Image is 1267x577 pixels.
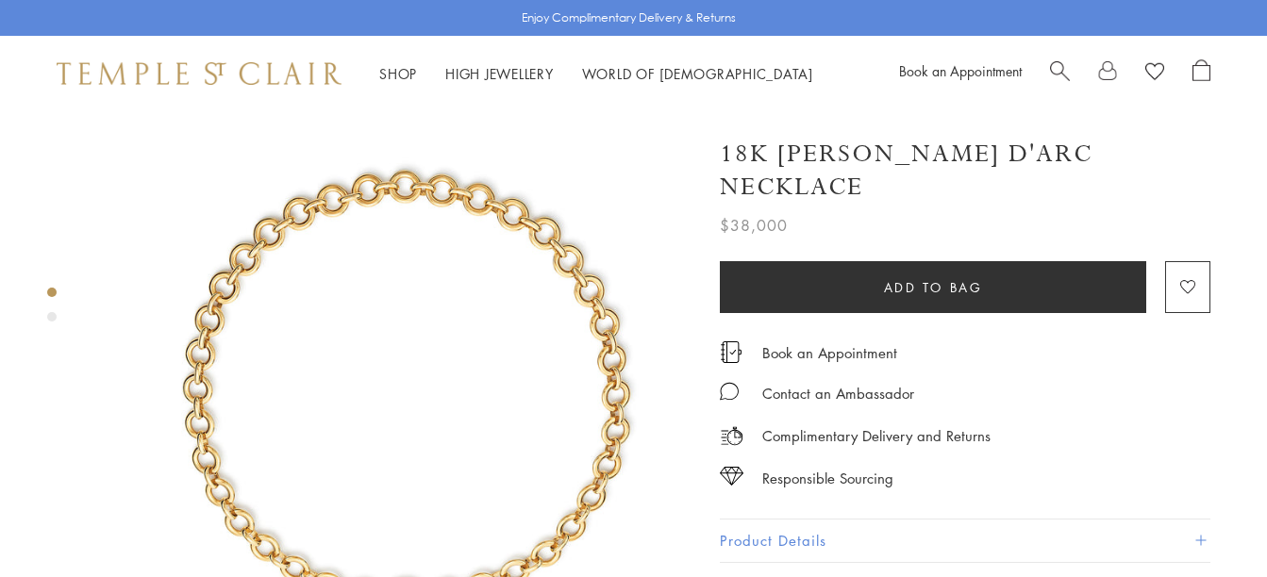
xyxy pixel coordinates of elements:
[899,61,1022,80] a: Book an Appointment
[379,64,417,83] a: ShopShop
[582,64,813,83] a: World of [DEMOGRAPHIC_DATA]World of [DEMOGRAPHIC_DATA]
[47,283,57,337] div: Product gallery navigation
[762,424,991,448] p: Complimentary Delivery and Returns
[762,382,914,405] div: Contact an Ambassador
[379,62,813,86] nav: Main navigation
[720,213,788,238] span: $38,000
[720,341,742,363] img: icon_appointment.svg
[57,62,342,85] img: Temple St. Clair
[720,138,1210,204] h1: 18K [PERSON_NAME] d'Arc Necklace
[720,424,743,448] img: icon_delivery.svg
[1173,488,1248,558] iframe: Gorgias live chat messenger
[445,64,554,83] a: High JewelleryHigh Jewellery
[720,261,1146,313] button: Add to bag
[1050,59,1070,88] a: Search
[1192,59,1210,88] a: Open Shopping Bag
[720,519,1210,562] button: Product Details
[720,382,739,401] img: MessageIcon-01_2.svg
[762,342,897,363] a: Book an Appointment
[1145,59,1164,88] a: View Wishlist
[720,467,743,486] img: icon_sourcing.svg
[884,277,983,298] span: Add to bag
[762,467,893,490] div: Responsible Sourcing
[522,8,736,27] p: Enjoy Complimentary Delivery & Returns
